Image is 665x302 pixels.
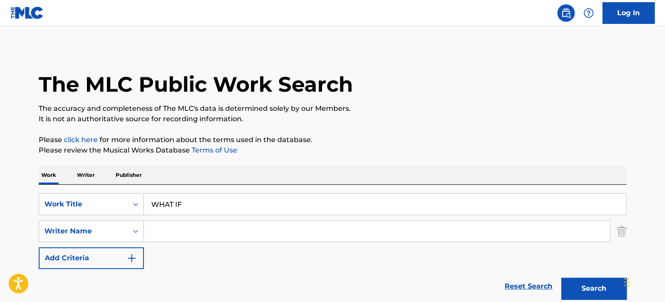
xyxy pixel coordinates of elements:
[126,253,137,263] img: 9d2ae6d4665cec9f34b9.svg
[44,199,123,209] div: Work Title
[39,247,144,269] button: Add Criteria
[39,145,626,156] p: Please review the Musical Works Database
[561,8,571,18] img: search
[617,220,626,242] img: Delete Criterion
[10,7,44,19] img: MLC Logo
[561,278,626,299] button: Search
[190,146,237,154] a: Terms of Use
[602,2,655,24] a: Log In
[39,71,353,97] h1: The MLC Public Work Search
[113,166,144,184] p: Publisher
[583,8,594,18] img: help
[39,114,626,124] p: It is not an authoritative source for recording information.
[624,269,629,295] div: Drag
[74,166,97,184] p: Writer
[500,277,557,296] a: Reset Search
[580,4,597,22] div: Help
[622,260,665,302] iframe: Chat Widget
[44,226,123,236] div: Writer Name
[39,103,626,114] p: The accuracy and completeness of The MLC's data is determined solely by our Members.
[39,135,626,145] p: Please for more information about the terms used in the database.
[39,166,59,184] p: Work
[557,4,575,22] a: Public Search
[64,136,98,144] a: click here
